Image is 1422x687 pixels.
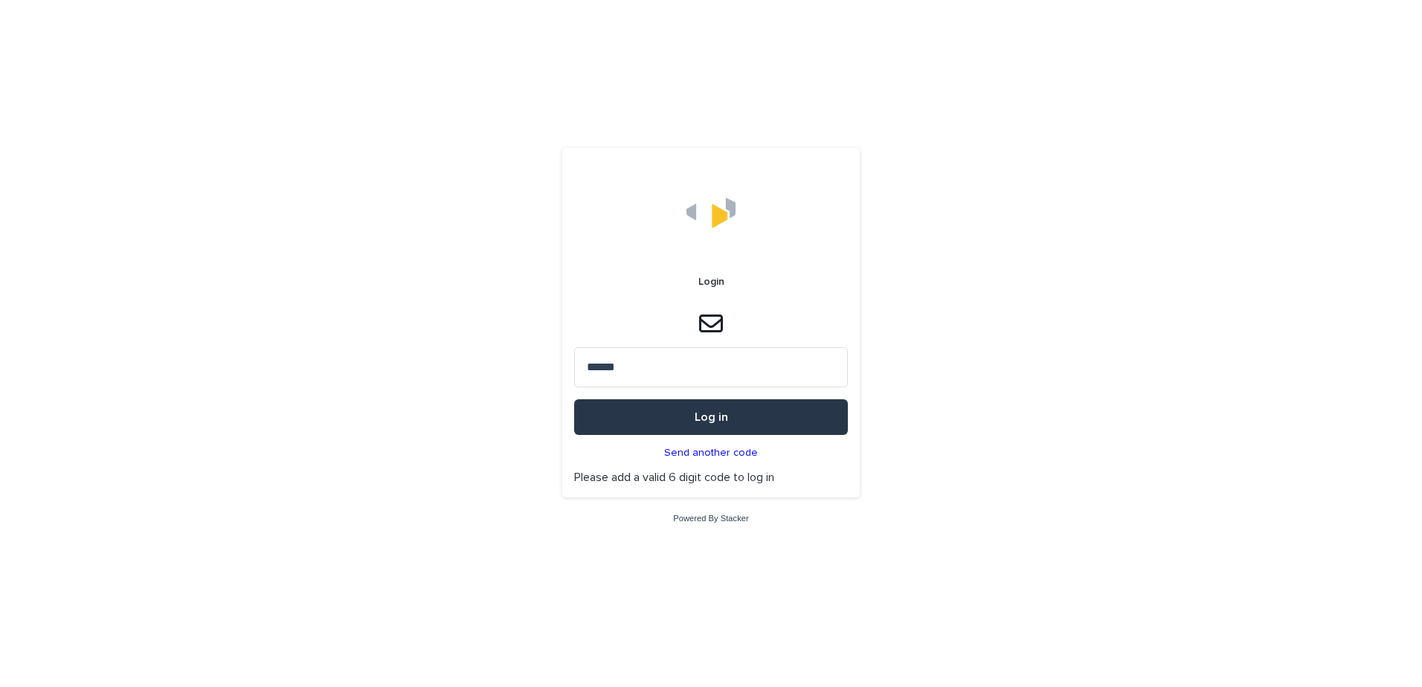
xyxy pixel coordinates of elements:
img: s5b5MGTdWwFoU4EDV7nw [686,184,736,228]
span: Log in [695,411,728,423]
h2: Login [698,276,724,288]
p: Please add a valid 6 digit code to log in [574,471,848,485]
button: Log in [574,399,848,435]
p: Send another code [664,447,758,459]
a: Powered By Stacker [673,514,748,523]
